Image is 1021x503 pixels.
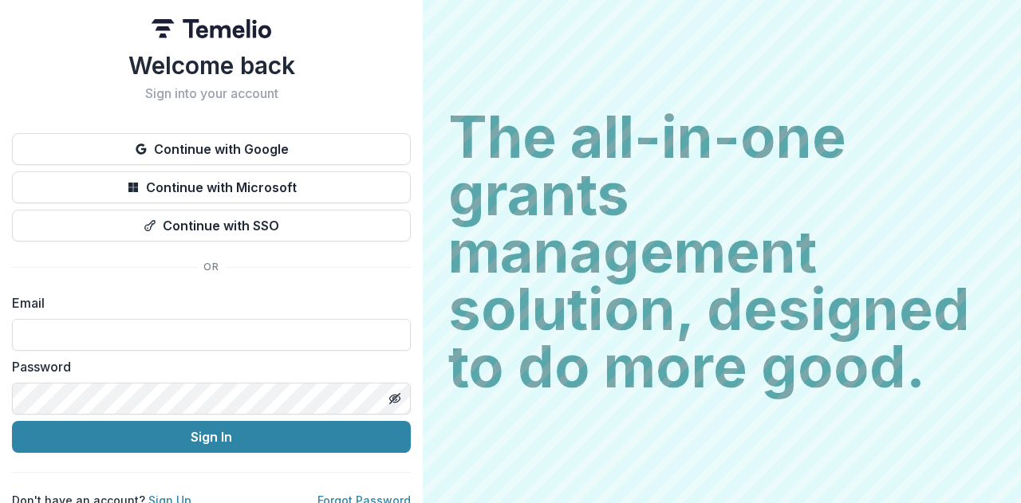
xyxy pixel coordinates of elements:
[12,51,411,80] h1: Welcome back
[12,357,401,376] label: Password
[12,293,401,312] label: Email
[12,210,411,242] button: Continue with SSO
[12,133,411,165] button: Continue with Google
[12,171,411,203] button: Continue with Microsoft
[12,86,411,101] h2: Sign into your account
[12,421,411,453] button: Sign In
[382,386,408,411] button: Toggle password visibility
[152,19,271,38] img: Temelio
